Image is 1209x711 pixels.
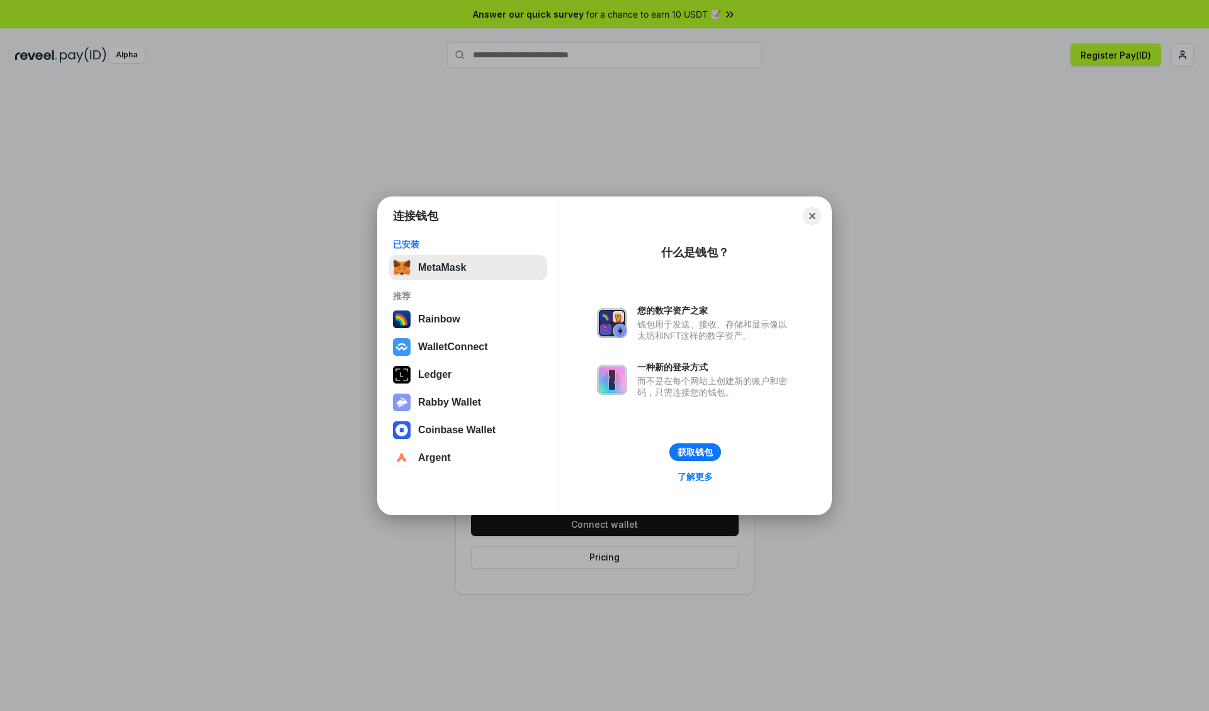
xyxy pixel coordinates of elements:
[418,424,496,436] div: Coinbase Wallet
[637,319,793,341] div: 钱包用于发送、接收、存储和显示像以太坊和NFT这样的数字资产。
[389,418,547,443] button: Coinbase Wallet
[418,262,466,273] div: MetaMask
[418,314,460,325] div: Rainbow
[393,259,411,276] img: svg+xml,%3Csvg%20fill%3D%22none%22%20height%3D%2233%22%20viewBox%3D%220%200%2035%2033%22%20width%...
[393,208,438,224] h1: 连接钱包
[803,207,821,225] button: Close
[637,375,793,398] div: 而不是在每个网站上创建新的账户和密码，只需连接您的钱包。
[418,397,481,408] div: Rabby Wallet
[678,447,713,458] div: 获取钱包
[389,307,547,332] button: Rainbow
[418,341,488,353] div: WalletConnect
[389,255,547,280] button: MetaMask
[661,245,729,260] div: 什么是钱包？
[389,362,547,387] button: Ledger
[637,361,793,373] div: 一种新的登录方式
[389,334,547,360] button: WalletConnect
[393,338,411,356] img: svg+xml,%3Csvg%20width%3D%2228%22%20height%3D%2228%22%20viewBox%3D%220%200%2028%2028%22%20fill%3D...
[393,366,411,384] img: svg+xml,%3Csvg%20xmlns%3D%22http%3A%2F%2Fwww.w3.org%2F2000%2Fsvg%22%20width%3D%2228%22%20height%3...
[669,443,721,461] button: 获取钱包
[418,452,451,464] div: Argent
[393,449,411,467] img: svg+xml,%3Csvg%20width%3D%2228%22%20height%3D%2228%22%20viewBox%3D%220%200%2028%2028%22%20fill%3D...
[389,390,547,415] button: Rabby Wallet
[393,421,411,439] img: svg+xml,%3Csvg%20width%3D%2228%22%20height%3D%2228%22%20viewBox%3D%220%200%2028%2028%22%20fill%3D...
[637,305,793,316] div: 您的数字资产之家
[393,290,543,302] div: 推荐
[597,365,627,395] img: svg+xml,%3Csvg%20xmlns%3D%22http%3A%2F%2Fwww.w3.org%2F2000%2Fsvg%22%20fill%3D%22none%22%20viewBox...
[670,469,720,485] a: 了解更多
[389,445,547,470] button: Argent
[418,369,451,380] div: Ledger
[393,239,543,250] div: 已安装
[597,308,627,338] img: svg+xml,%3Csvg%20xmlns%3D%22http%3A%2F%2Fwww.w3.org%2F2000%2Fsvg%22%20fill%3D%22none%22%20viewBox...
[678,471,713,482] div: 了解更多
[393,310,411,328] img: svg+xml,%3Csvg%20width%3D%22120%22%20height%3D%22120%22%20viewBox%3D%220%200%20120%20120%22%20fil...
[393,394,411,411] img: svg+xml,%3Csvg%20xmlns%3D%22http%3A%2F%2Fwww.w3.org%2F2000%2Fsvg%22%20fill%3D%22none%22%20viewBox...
